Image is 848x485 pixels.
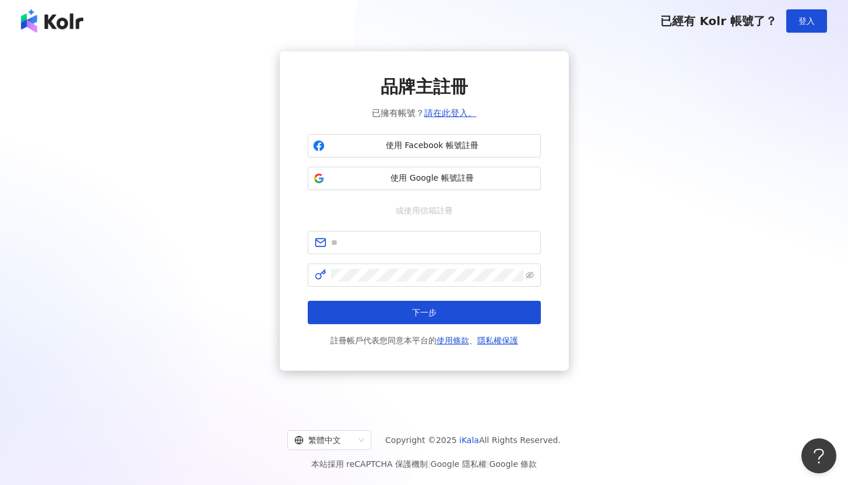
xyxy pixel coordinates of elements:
iframe: Help Scout Beacon - Open [801,438,836,473]
a: Google 隱私權 [431,459,487,469]
button: 使用 Facebook 帳號註冊 [308,134,541,157]
button: 登入 [786,9,827,33]
a: 使用條款 [437,336,469,345]
button: 使用 Google 帳號註冊 [308,167,541,190]
span: 本站採用 reCAPTCHA 保護機制 [311,457,537,471]
div: 繁體中文 [294,431,354,449]
span: 品牌主註冊 [381,75,468,99]
span: 登入 [798,16,815,26]
span: 使用 Google 帳號註冊 [329,173,536,184]
span: | [428,459,431,469]
span: 註冊帳戶代表您同意本平台的 、 [330,333,518,347]
span: 下一步 [412,308,437,317]
img: logo [21,9,83,33]
a: Google 條款 [489,459,537,469]
span: 或使用信箱註冊 [388,204,461,217]
span: 已擁有帳號？ [372,106,477,120]
span: 使用 Facebook 帳號註冊 [329,140,536,152]
span: | [487,459,490,469]
span: Copyright © 2025 All Rights Reserved. [385,433,561,447]
a: iKala [459,435,479,445]
span: 已經有 Kolr 帳號了？ [660,14,777,28]
a: 請在此登入。 [424,108,477,118]
span: eye-invisible [526,271,534,279]
button: 下一步 [308,301,541,324]
a: 隱私權保護 [477,336,518,345]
